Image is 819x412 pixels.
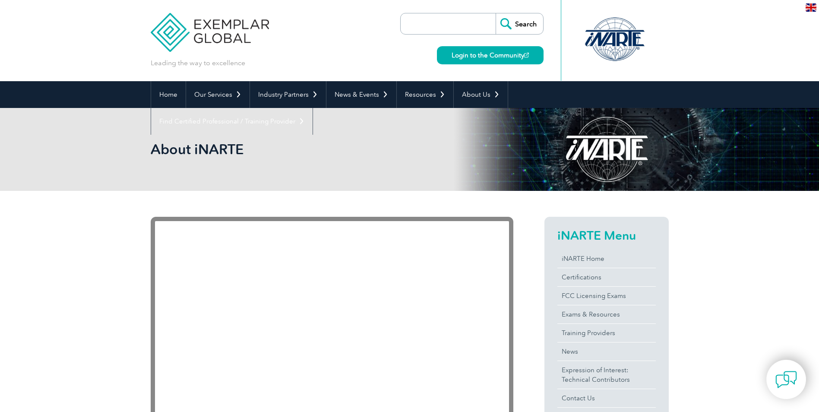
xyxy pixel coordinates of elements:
a: Our Services [186,81,250,108]
img: en [806,3,816,12]
a: FCC Licensing Exams [557,287,656,305]
img: contact-chat.png [775,369,797,390]
input: Search [496,13,543,34]
a: Exams & Resources [557,305,656,323]
img: open_square.png [524,53,529,57]
a: Contact Us [557,389,656,407]
h2: iNARTE Menu [557,228,656,242]
a: Training Providers [557,324,656,342]
a: iNARTE Home [557,250,656,268]
a: Resources [397,81,453,108]
a: Expression of Interest:Technical Contributors [557,361,656,389]
a: Login to the Community [437,46,544,64]
h2: About iNARTE [151,143,513,156]
a: Home [151,81,186,108]
a: Find Certified Professional / Training Provider [151,108,313,135]
a: News [557,342,656,361]
a: Industry Partners [250,81,326,108]
a: News & Events [326,81,396,108]
p: Leading the way to excellence [151,58,245,68]
a: Certifications [557,268,656,286]
a: About Us [454,81,508,108]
